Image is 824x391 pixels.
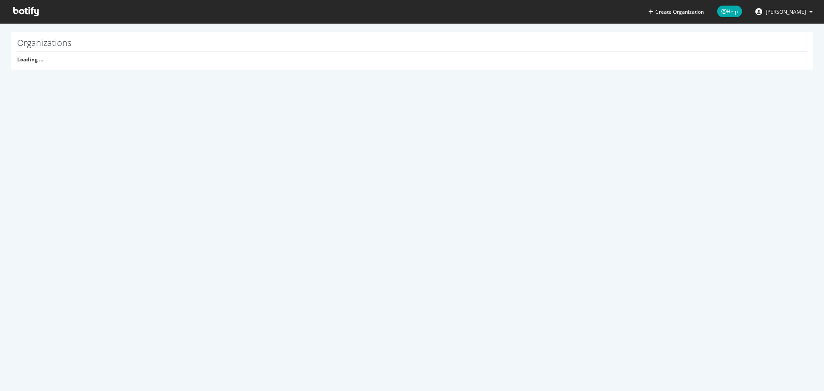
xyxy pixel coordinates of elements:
[17,56,43,63] strong: Loading ...
[766,8,806,15] span: Sandeep Patil
[717,6,742,17] span: Help
[748,5,820,18] button: [PERSON_NAME]
[648,8,704,16] button: Create Organization
[17,38,807,52] h1: Organizations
